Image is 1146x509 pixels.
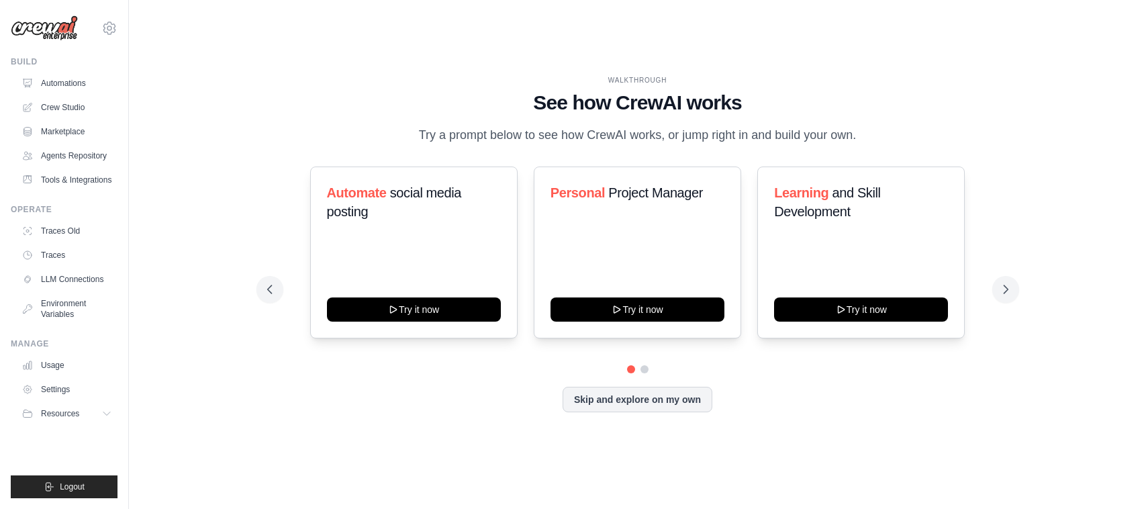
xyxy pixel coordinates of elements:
img: Logo [11,15,78,41]
a: Agents Repository [16,145,117,167]
div: WALKTHROUGH [267,75,1008,85]
span: social media posting [327,185,462,219]
span: Personal [551,185,605,200]
span: Logout [60,481,85,492]
span: Automate [327,185,387,200]
div: Operate [11,204,117,215]
button: Try it now [551,297,724,322]
button: Skip and explore on my own [563,387,712,412]
p: Try a prompt below to see how CrewAI works, or jump right in and build your own. [412,126,863,145]
span: Project Manager [608,185,703,200]
span: Resources [41,408,79,419]
a: Settings [16,379,117,400]
a: Marketplace [16,121,117,142]
div: Build [11,56,117,67]
button: Try it now [774,297,948,322]
button: Resources [16,403,117,424]
a: Traces Old [16,220,117,242]
h1: See how CrewAI works [267,91,1008,115]
a: LLM Connections [16,269,117,290]
a: Environment Variables [16,293,117,325]
div: Manage [11,338,117,349]
a: Crew Studio [16,97,117,118]
button: Try it now [327,297,501,322]
button: Logout [11,475,117,498]
a: Usage [16,355,117,376]
a: Traces [16,244,117,266]
span: Learning [774,185,828,200]
a: Automations [16,73,117,94]
a: Tools & Integrations [16,169,117,191]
